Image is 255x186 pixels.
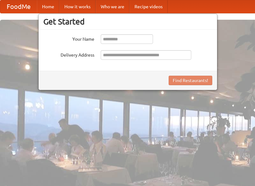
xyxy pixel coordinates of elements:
a: Recipe videos [129,0,168,13]
a: Home [37,0,59,13]
a: How it works [59,0,96,13]
a: FoodMe [0,0,37,13]
button: Find Restaurants! [169,76,212,85]
h3: Get Started [43,17,212,26]
label: Delivery Address [43,50,94,58]
a: Who we are [96,0,129,13]
label: Your Name [43,34,94,42]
